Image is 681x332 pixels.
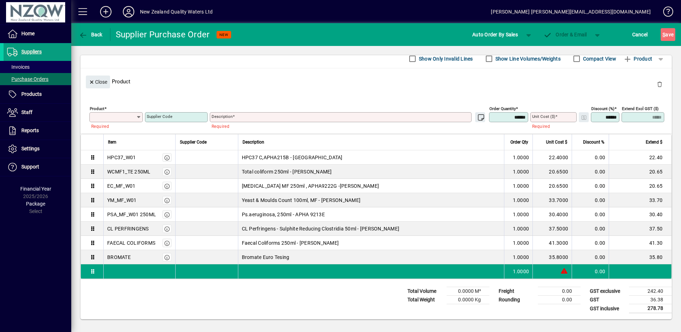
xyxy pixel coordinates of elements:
span: Faecal Coliforms 250ml - [PERSON_NAME] [242,239,339,247]
td: 1.0000 [504,207,532,222]
td: 0.00 [572,222,609,236]
span: Package [26,201,45,207]
span: Auto Order By Sales [472,29,518,40]
td: 0.00 [538,287,581,296]
mat-label: Product [90,106,104,111]
a: Invoices [4,61,71,73]
span: Suppliers [21,49,42,55]
div: CL PERFRINGENS [107,225,149,232]
td: 0.0000 M³ [447,287,489,296]
td: Freight [495,287,538,296]
span: Yeast & Moulds Count 100ml, MF - [PERSON_NAME] [242,197,361,204]
td: 20.65 [609,165,671,179]
app-page-header-button: Back [71,28,110,41]
div: HPC37_W01 [107,154,136,161]
a: Purchase Orders [4,73,71,85]
td: 33.70 [609,193,671,207]
div: Supplier Purchase Order [116,29,210,40]
span: Order & Email [544,32,587,37]
td: 0.00 [538,296,581,304]
td: 0.00 [572,236,609,250]
span: Ps.aeruginosa, 250ml - APHA 9213E [242,211,325,218]
td: 0.00 [572,264,609,279]
span: [MEDICAL_DATA] MF 250ml , APHA9222G -[PERSON_NAME] [242,182,379,190]
span: CL Perfringens - Sulphite Reducing Clostridia 50ml - [PERSON_NAME] [242,225,400,232]
a: Support [4,158,71,176]
td: 22.40 [609,150,671,165]
div: PSA_MF_W01 250ML [107,211,156,218]
td: 1.0000 [504,222,532,236]
mat-error: Required [91,122,137,130]
td: Rounding [495,296,538,304]
span: NEW [219,32,228,37]
label: Show Line Volumes/Weights [494,55,561,62]
span: Total coliform 250ml - [PERSON_NAME] [242,168,332,175]
button: Add [94,5,117,18]
mat-label: Extend excl GST ($) [622,106,659,111]
td: Total Volume [404,287,447,296]
td: 1.0000 [504,193,532,207]
td: 1.0000 [504,165,532,179]
td: GST exclusive [586,287,629,296]
mat-label: Order Quantity [489,106,516,111]
td: 22.4000 [532,150,572,165]
span: Staff [21,109,32,115]
div: FAECAL COLIFORMS [107,239,155,247]
span: HPC37 C,APHA215B - [GEOGRAPHIC_DATA] [242,154,343,161]
td: 1.0000 [504,150,532,165]
a: Reports [4,122,71,140]
div: Product [80,68,672,94]
td: 0.00 [572,207,609,222]
td: 35.8000 [532,250,572,264]
td: 36.38 [629,296,672,304]
td: 30.4000 [532,207,572,222]
app-page-header-button: Delete [651,81,668,87]
span: S [662,32,665,37]
button: Save [661,28,675,41]
td: 0.00 [572,165,609,179]
td: 1.0000 [504,179,532,193]
div: [PERSON_NAME] [PERSON_NAME][EMAIL_ADDRESS][DOMAIN_NAME] [491,6,651,17]
span: Settings [21,146,40,151]
span: Invoices [7,64,30,70]
span: Extend $ [646,138,662,146]
td: 0.00 [572,193,609,207]
mat-label: Unit Cost ($) [532,114,555,119]
span: Unit Cost $ [546,138,567,146]
button: Cancel [630,28,650,41]
label: Show Only Invalid Lines [417,55,473,62]
td: 1.0000 [504,250,532,264]
span: ave [662,29,674,40]
a: Knowledge Base [658,1,672,25]
button: Close [86,76,110,88]
td: 35.80 [609,250,671,264]
app-page-header-button: Close [84,78,112,85]
td: GST [586,296,629,304]
button: Order & Email [540,28,591,41]
span: Discount % [583,138,604,146]
td: 20.6500 [532,179,572,193]
td: 41.30 [609,236,671,250]
label: Compact View [582,55,616,62]
div: YM_MF_W01 [107,197,136,204]
span: Products [21,91,42,97]
td: 242.40 [629,287,672,296]
span: Bromate Euro Tesing [242,254,290,261]
button: Profile [117,5,140,18]
td: 278.78 [629,304,672,313]
span: Purchase Orders [7,76,48,82]
div: WCMF1_TE 250ML [107,168,151,175]
td: 37.50 [609,222,671,236]
td: GST inclusive [586,304,629,313]
a: Home [4,25,71,43]
span: Reports [21,128,39,133]
mat-error: Required [532,122,571,130]
a: Staff [4,104,71,121]
div: EC_MF_W01 [107,182,135,190]
mat-error: Required [212,122,481,130]
td: 1.0000 [504,236,532,250]
span: Support [21,164,39,170]
a: Settings [4,140,71,158]
span: Cancel [632,29,648,40]
button: Auto Order By Sales [469,28,521,41]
